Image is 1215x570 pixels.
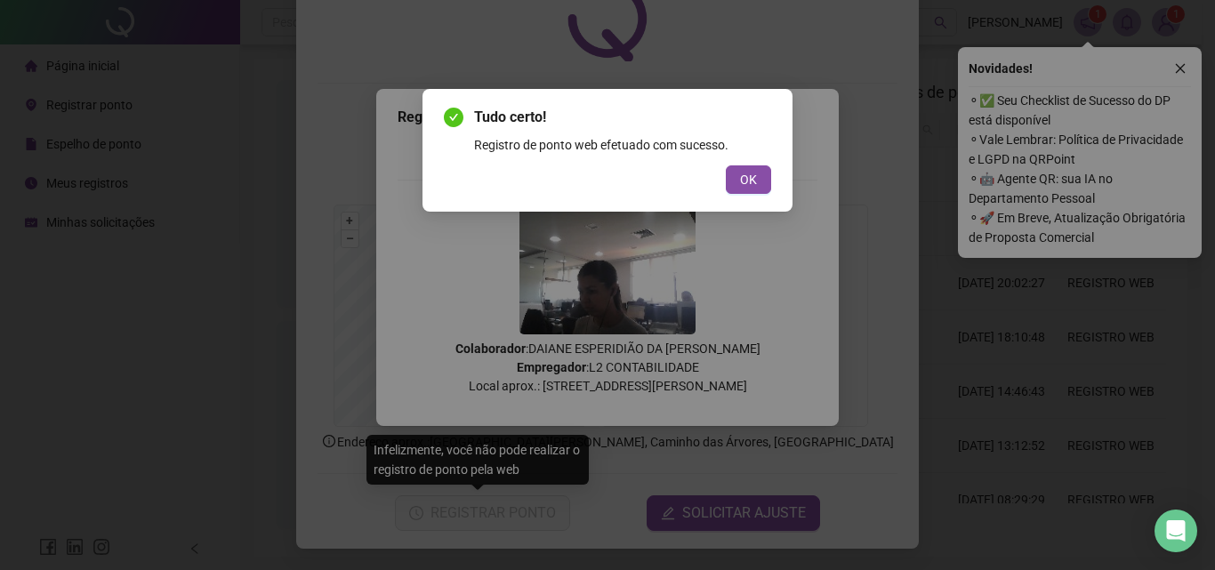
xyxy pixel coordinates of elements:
[444,108,463,127] span: check-circle
[474,107,771,128] span: Tudo certo!
[474,135,771,155] div: Registro de ponto web efetuado com sucesso.
[726,165,771,194] button: OK
[740,170,757,189] span: OK
[1155,510,1197,552] div: Open Intercom Messenger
